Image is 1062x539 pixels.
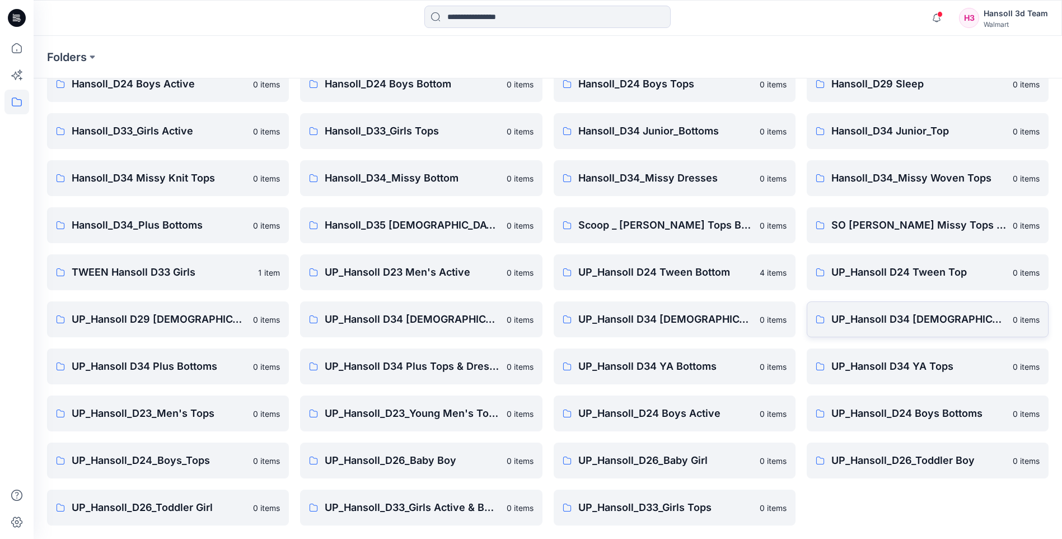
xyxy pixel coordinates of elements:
[1013,361,1040,373] p: 0 items
[807,301,1049,337] a: UP_Hansoll D34 [DEMOGRAPHIC_DATA] Knit Tops0 items
[300,160,542,196] a: Hansoll_D34_Missy Bottom0 items
[325,170,499,186] p: Hansoll_D34_Missy Bottom
[72,500,246,515] p: UP_Hansoll_D26_Toddler Girl
[72,170,246,186] p: Hansoll_D34 Missy Knit Tops
[507,361,534,373] p: 0 items
[831,359,1006,374] p: UP_Hansoll D34 YA Tops
[831,76,1006,92] p: Hansoll_D29 Sleep
[325,76,499,92] p: Hansoll_D24 Boys Bottom
[578,359,753,374] p: UP_Hansoll D34 YA Bottoms
[807,66,1049,102] a: Hansoll_D29 Sleep0 items
[760,78,787,90] p: 0 items
[831,264,1006,280] p: UP_Hansoll D24 Tween Top
[47,254,289,290] a: TWEEN Hansoll D33 Girls1 item
[47,490,289,526] a: UP_Hansoll_D26_Toddler Girl0 items
[578,500,753,515] p: UP_Hansoll_D33_Girls Tops
[807,254,1049,290] a: UP_Hansoll D24 Tween Top0 items
[760,267,787,278] p: 4 items
[807,113,1049,149] a: Hansoll_D34 Junior_Top0 items
[807,349,1049,384] a: UP_Hansoll D34 YA Tops0 items
[300,113,542,149] a: Hansoll_D33_Girls Tops0 items
[1013,126,1040,137] p: 0 items
[72,217,246,233] p: Hansoll_D34_Plus Bottoms
[554,396,796,431] a: UP_Hansoll_D24 Boys Active0 items
[554,490,796,526] a: UP_Hansoll_D33_Girls Tops0 items
[578,453,753,468] p: UP_Hansoll_D26_Baby Girl
[984,7,1048,20] div: Hansoll 3d Team
[325,123,499,139] p: Hansoll_D33_Girls Tops
[807,207,1049,243] a: SO [PERSON_NAME] Missy Tops Bottoms Dresses0 items
[253,502,280,514] p: 0 items
[47,49,87,65] a: Folders
[47,207,289,243] a: Hansoll_D34_Plus Bottoms0 items
[507,314,534,326] p: 0 items
[72,359,246,374] p: UP_Hansoll D34 Plus Bottoms
[831,406,1006,421] p: UP_Hansoll_D24 Boys Bottoms
[253,314,280,326] p: 0 items
[984,20,1048,29] div: Walmart
[300,443,542,478] a: UP_Hansoll_D26_Baby Boy0 items
[507,173,534,184] p: 0 items
[1013,267,1040,278] p: 0 items
[554,113,796,149] a: Hansoll_D34 Junior_Bottoms0 items
[760,408,787,420] p: 0 items
[578,406,753,421] p: UP_Hansoll_D24 Boys Active
[300,396,542,431] a: UP_Hansoll_D23_Young Men's Tops0 items
[807,160,1049,196] a: Hansoll_D34_Missy Woven Tops0 items
[253,455,280,467] p: 0 items
[554,254,796,290] a: UP_Hansoll D24 Tween Bottom4 items
[507,267,534,278] p: 0 items
[72,76,246,92] p: Hansoll_D24 Boys Active
[760,502,787,514] p: 0 items
[300,66,542,102] a: Hansoll_D24 Boys Bottom0 items
[578,264,753,280] p: UP_Hansoll D24 Tween Bottom
[72,264,251,280] p: TWEEN Hansoll D33 Girls
[300,490,542,526] a: UP_Hansoll_D33_Girls Active & Bottoms0 items
[507,78,534,90] p: 0 items
[1013,173,1040,184] p: 0 items
[831,123,1006,139] p: Hansoll_D34 Junior_Top
[72,453,246,468] p: UP_Hansoll_D24_Boys_Tops
[507,455,534,467] p: 0 items
[325,359,499,374] p: UP_Hansoll D34 Plus Tops & Dresses
[578,217,753,233] p: Scoop _ [PERSON_NAME] Tops Bottoms Dresses
[760,220,787,231] p: 0 items
[47,160,289,196] a: Hansoll_D34 Missy Knit Tops0 items
[578,312,753,327] p: UP_Hansoll D34 [DEMOGRAPHIC_DATA] Dresses
[300,207,542,243] a: Hansoll_D35 [DEMOGRAPHIC_DATA] Plus Top & Dresses0 items
[554,349,796,384] a: UP_Hansoll D34 YA Bottoms0 items
[578,170,753,186] p: Hansoll_D34_Missy Dresses
[300,349,542,384] a: UP_Hansoll D34 Plus Tops & Dresses0 items
[831,217,1006,233] p: SO [PERSON_NAME] Missy Tops Bottoms Dresses
[325,217,499,233] p: Hansoll_D35 [DEMOGRAPHIC_DATA] Plus Top & Dresses
[578,123,753,139] p: Hansoll_D34 Junior_Bottoms
[807,396,1049,431] a: UP_Hansoll_D24 Boys Bottoms0 items
[72,312,246,327] p: UP_Hansoll D29 [DEMOGRAPHIC_DATA] Sleep
[72,123,246,139] p: Hansoll_D33_Girls Active
[831,170,1006,186] p: Hansoll_D34_Missy Woven Tops
[325,312,499,327] p: UP_Hansoll D34 [DEMOGRAPHIC_DATA] Bottoms
[554,160,796,196] a: Hansoll_D34_Missy Dresses0 items
[253,361,280,373] p: 0 items
[300,254,542,290] a: UP_Hansoll D23 Men's Active0 items
[831,312,1006,327] p: UP_Hansoll D34 [DEMOGRAPHIC_DATA] Knit Tops
[760,314,787,326] p: 0 items
[760,173,787,184] p: 0 items
[507,408,534,420] p: 0 items
[253,78,280,90] p: 0 items
[325,500,499,515] p: UP_Hansoll_D33_Girls Active & Bottoms
[760,126,787,137] p: 0 items
[831,453,1006,468] p: UP_Hansoll_D26_Toddler Boy
[47,443,289,478] a: UP_Hansoll_D24_Boys_Tops0 items
[47,349,289,384] a: UP_Hansoll D34 Plus Bottoms0 items
[325,406,499,421] p: UP_Hansoll_D23_Young Men's Tops
[325,453,499,468] p: UP_Hansoll_D26_Baby Boy
[253,126,280,137] p: 0 items
[507,126,534,137] p: 0 items
[47,66,289,102] a: Hansoll_D24 Boys Active0 items
[807,443,1049,478] a: UP_Hansoll_D26_Toddler Boy0 items
[507,502,534,514] p: 0 items
[554,301,796,337] a: UP_Hansoll D34 [DEMOGRAPHIC_DATA] Dresses0 items
[507,220,534,231] p: 0 items
[1013,220,1040,231] p: 0 items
